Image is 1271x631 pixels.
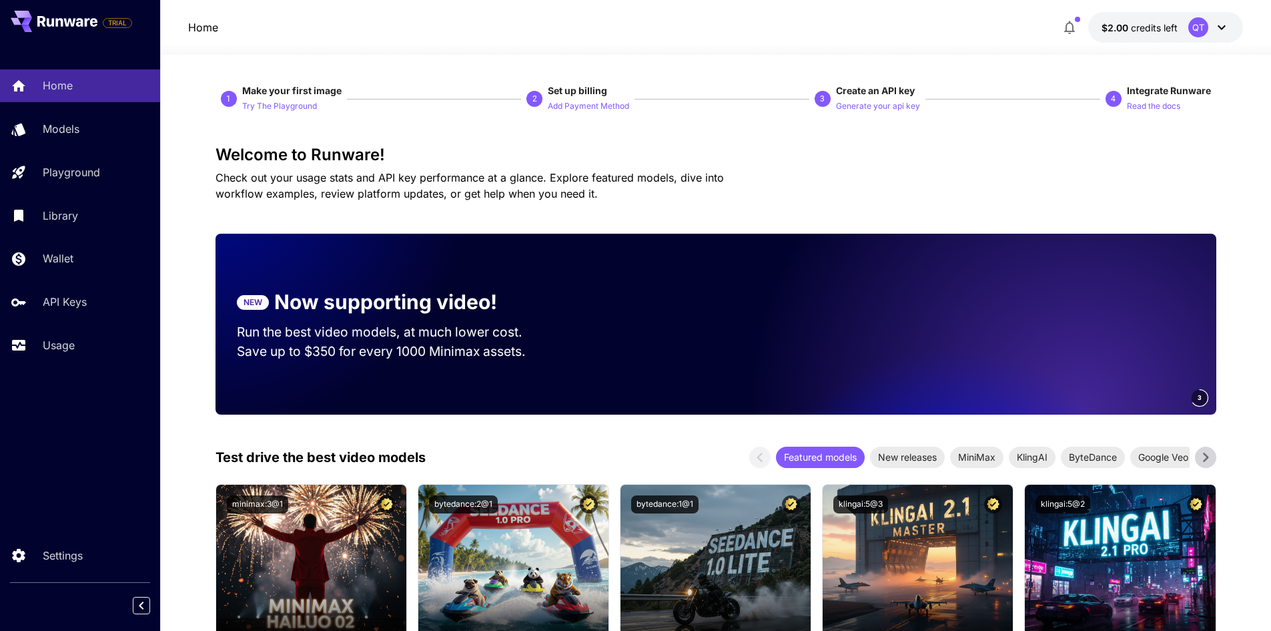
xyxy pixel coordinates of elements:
[216,447,426,467] p: Test drive the best video models
[133,597,150,614] button: Collapse sidebar
[43,208,78,224] p: Library
[1198,393,1202,403] span: 3
[870,447,945,468] div: New releases
[43,337,75,353] p: Usage
[1061,450,1125,464] span: ByteDance
[429,495,498,513] button: bytedance:2@1
[950,450,1003,464] span: MiniMax
[242,97,317,114] button: Try The Playground
[43,77,73,93] p: Home
[950,447,1003,468] div: MiniMax
[274,287,497,317] p: Now supporting video!
[870,450,945,464] span: New releases
[833,495,888,513] button: klingai:5@3
[43,250,73,266] p: Wallet
[548,97,629,114] button: Add Payment Method
[1131,22,1178,33] span: credits left
[820,93,825,105] p: 3
[548,85,607,96] span: Set up billing
[1188,17,1208,37] div: QT
[782,495,800,513] button: Certified Model – Vetted for best performance and includes a commercial license.
[532,93,537,105] p: 2
[103,15,132,31] span: Add your payment card to enable full platform functionality.
[1127,85,1211,96] span: Integrate Runware
[227,495,288,513] button: minimax:3@1
[1130,447,1196,468] div: Google Veo
[43,121,79,137] p: Models
[776,447,865,468] div: Featured models
[188,19,218,35] a: Home
[836,85,915,96] span: Create an API key
[43,548,83,564] p: Settings
[1035,495,1090,513] button: klingai:5@2
[580,495,598,513] button: Certified Model – Vetted for best performance and includes a commercial license.
[1009,450,1055,464] span: KlingAI
[631,495,699,513] button: bytedance:1@1
[237,342,548,361] p: Save up to $350 for every 1000 Minimax assets.
[1061,447,1125,468] div: ByteDance
[548,100,629,113] p: Add Payment Method
[1102,21,1178,35] div: $2.00
[237,323,548,342] p: Run the best video models, at much lower cost.
[143,594,160,618] div: Collapse sidebar
[242,85,342,96] span: Make your first image
[216,146,1216,164] h3: Welcome to Runware!
[242,100,317,113] p: Try The Playground
[43,164,100,180] p: Playground
[836,97,920,114] button: Generate your api key
[836,100,920,113] p: Generate your api key
[1127,97,1180,114] button: Read the docs
[776,450,865,464] span: Featured models
[1130,450,1196,464] span: Google Veo
[103,18,131,28] span: TRIAL
[1127,100,1180,113] p: Read the docs
[1187,495,1205,513] button: Certified Model – Vetted for best performance and includes a commercial license.
[1111,93,1116,105] p: 4
[244,296,262,308] p: NEW
[1102,22,1131,33] span: $2.00
[226,93,231,105] p: 1
[43,294,87,310] p: API Keys
[188,19,218,35] nav: breadcrumb
[984,495,1002,513] button: Certified Model – Vetted for best performance and includes a commercial license.
[1009,447,1055,468] div: KlingAI
[1088,12,1243,43] button: $2.00QT
[378,495,396,513] button: Certified Model – Vetted for best performance and includes a commercial license.
[216,171,724,200] span: Check out your usage stats and API key performance at a glance. Explore featured models, dive int...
